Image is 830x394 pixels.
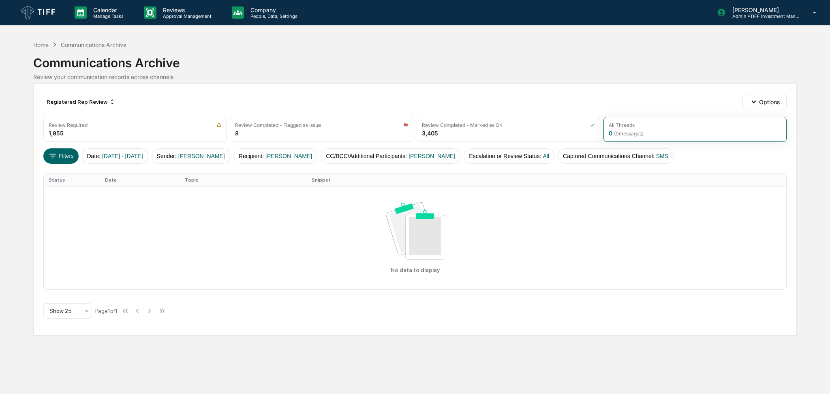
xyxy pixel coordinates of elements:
[726,13,801,19] p: Admin • TIFF Investment Management
[156,6,216,13] p: Reviews
[558,148,674,164] button: Captured Communications Channel:SMS
[100,174,180,186] th: Date
[61,41,126,48] div: Communications Archive
[235,122,321,128] div: Review Completed - Flagged as Issue
[403,122,408,128] img: icon
[82,148,148,164] button: Date:[DATE] - [DATE]
[156,13,216,19] p: Approval Management
[216,122,222,128] img: icon
[87,6,128,13] p: Calendar
[391,267,440,273] p: No data to display
[265,153,312,159] span: [PERSON_NAME]
[726,6,801,13] p: [PERSON_NAME]
[33,73,797,80] div: Review your communication records across channels
[233,148,317,164] button: Recipient:[PERSON_NAME]
[33,41,49,48] div: Home
[609,122,635,128] div: All Threads
[43,95,119,108] div: Registered Rep Review
[95,308,118,314] div: Page 1 of 1
[33,49,797,70] div: Communications Archive
[19,4,58,21] img: logo
[804,367,826,389] iframe: Open customer support
[464,148,554,164] button: Escalation or Review Status:All
[152,148,230,164] button: Sender:[PERSON_NAME]
[43,148,79,164] button: Filters
[307,174,786,186] th: Snippet
[244,6,302,13] p: Company
[321,148,460,164] button: CC/BCC/Additional Participants:[PERSON_NAME]
[244,13,302,19] p: People, Data, Settings
[386,202,445,259] img: No data available
[656,153,668,159] span: SMS
[409,153,455,159] span: [PERSON_NAME]
[590,122,595,128] img: icon
[44,174,100,186] th: Status
[235,130,239,137] div: 8
[87,13,128,19] p: Manage Tasks
[49,130,64,137] div: 1,955
[543,153,550,159] span: All
[742,94,787,110] button: Options
[49,122,88,128] div: Review Required
[178,153,225,159] span: [PERSON_NAME]
[614,131,644,137] span: ( 0 messages)
[422,122,503,128] div: Review Completed - Marked as OK
[180,174,307,186] th: Topic
[102,153,143,159] span: [DATE] - [DATE]
[422,130,438,137] div: 3,405
[609,130,644,137] div: 0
